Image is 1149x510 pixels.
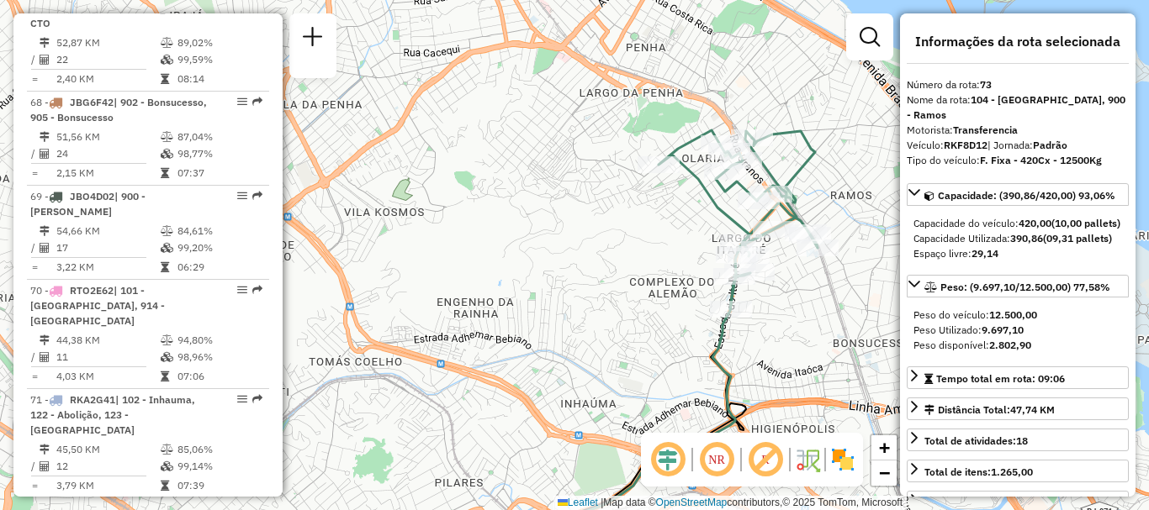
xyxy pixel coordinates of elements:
td: / [30,349,39,365]
span: 71 - [30,393,195,436]
td: 2,40 KM [56,71,160,87]
strong: RKF8D12 [944,139,988,151]
span: 47,74 KM [1010,403,1055,416]
em: Opções [237,191,247,201]
i: Total de Atividades [40,461,50,471]
span: JBG6F42 [70,96,114,108]
i: Total de Atividades [40,149,50,159]
i: Tempo total em rota [161,371,169,381]
td: 94,80% [177,332,262,349]
span: | 102 - Inhauma, 122 - Abolição, 123 - [GEOGRAPHIC_DATA] [30,393,195,436]
td: 12 [56,458,160,475]
div: Peso: (9.697,10/12.500,00) 77,58% [907,301,1129,360]
i: Tempo total em rota [161,481,169,491]
strong: 12.500,00 [989,308,1037,321]
td: 98,77% [177,145,262,162]
div: Tipo do veículo: [907,153,1129,168]
a: Nova sessão e pesquisa [296,20,330,58]
td: 4,03 KM [56,368,160,385]
td: 45,50 KM [56,441,160,458]
strong: 104 - [GEOGRAPHIC_DATA], 900 - Ramos [907,93,1125,121]
strong: 73 [980,78,992,91]
span: | 101 - [GEOGRAPHIC_DATA], 914 - [GEOGRAPHIC_DATA] [30,284,165,327]
strong: 9.697,10 [982,323,1024,336]
em: Rota exportada [252,285,262,295]
span: 69 - [30,190,146,218]
td: / [30,458,39,475]
td: 84,61% [177,223,262,239]
div: Nome da rota: [907,92,1129,123]
td: 3,22 KM [56,259,160,276]
span: | Jornada: [988,139,1067,151]
div: Veículo: [907,138,1129,153]
td: 99,14% [177,458,262,475]
strong: (09,31 pallets) [1043,232,1112,244]
td: 17 [56,239,160,256]
span: Ocultar deslocamento [648,439,688,480]
i: % de utilização do peso [161,38,173,48]
td: 87,04% [177,129,262,145]
td: 07:06 [177,368,262,385]
span: + [879,437,890,458]
i: Distância Total [40,226,50,236]
td: / [30,145,39,162]
em: Opções [237,97,247,107]
i: Total de Atividades [40,55,50,65]
td: = [30,165,39,181]
h4: Informações da rota selecionada [907,34,1129,50]
i: Tempo total em rota [161,74,169,84]
strong: 18 [1016,434,1028,447]
td: 08:14 [177,71,262,87]
strong: Padrão [1033,139,1067,151]
strong: (10,00 pallets) [1051,217,1120,229]
i: Total de Atividades [40,243,50,253]
a: OpenStreetMap [656,497,728,508]
span: − [879,462,890,483]
i: % de utilização da cubagem [161,352,173,362]
td: 52,87 KM [56,34,160,51]
i: % de utilização da cubagem [161,243,173,253]
span: | [601,497,603,508]
span: 68 - [30,96,207,124]
img: Exibir/Ocultar setores [829,446,856,473]
td: 99,20% [177,239,262,256]
a: Leaflet [558,497,598,508]
td: = [30,71,39,87]
td: 24 [56,145,160,162]
div: Map data © contributors,© 2025 TomTom, Microsoft [553,496,907,510]
td: 98,96% [177,349,262,365]
i: Distância Total [40,444,50,455]
strong: 2.802,90 [989,339,1031,351]
span: JBO4D02 [70,190,114,202]
span: | 902 - Bonsucesso, 905 - Bonsucesso [30,96,207,124]
em: Rota exportada [252,394,262,404]
td: = [30,368,39,385]
div: Capacidade do veículo: [913,216,1122,231]
a: Distância Total:47,74 KM [907,397,1129,420]
span: Total de atividades: [924,434,1028,447]
i: % de utilização da cubagem [161,55,173,65]
td: 06:29 [177,259,262,276]
td: / [30,51,39,68]
td: 85,06% [177,441,262,458]
td: 3,79 KM [56,477,160,494]
a: Exibir filtros [853,20,887,54]
a: Zoom in [871,435,897,460]
td: 11 [56,349,160,365]
td: 07:39 [177,477,262,494]
div: Total de itens: [924,465,1033,480]
td: 2,15 KM [56,165,160,181]
span: Exibir rótulo [745,439,786,480]
div: Distância Total: [924,402,1055,418]
td: / [30,239,39,256]
div: Número da rota: [907,77,1129,92]
i: % de utilização do peso [161,335,173,345]
span: Capacidade: (390,86/420,00) 93,06% [938,189,1115,202]
em: Opções [237,285,247,295]
i: Distância Total [40,335,50,345]
strong: Transferencia [953,124,1018,136]
td: 51,56 KM [56,129,160,145]
span: | 900 - [PERSON_NAME] [30,190,146,218]
strong: 390,86 [1010,232,1043,244]
i: Distância Total [40,38,50,48]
